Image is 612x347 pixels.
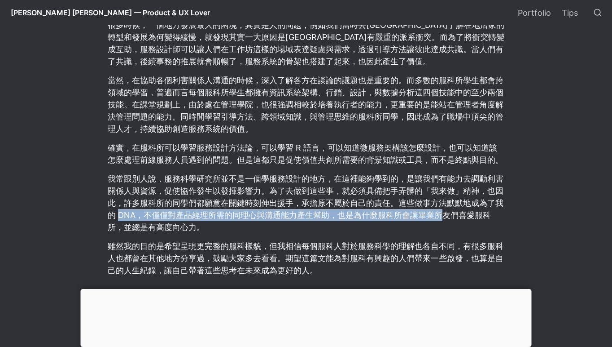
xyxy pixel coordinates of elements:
[107,73,505,136] p: 當然，在協助各個利害關係人溝通的時候，深入了解各方在談論的議題也是重要的。而多數的服科所學生都會跨領域的學習，普遍而言每個服科所學生都擁有資訊系統架構、行銷、設計，與數據分析這四個技能中的至少兩...
[11,8,210,17] span: [PERSON_NAME] [PERSON_NAME] — Product & UX Lover
[107,18,505,69] p: 很多時候，一個地方發展最大的困境，其實是人的問題，例如我們當時去[GEOGRAPHIC_DATA]了解在地店家的轉型和發展為何變得緩慢，就發現其實一大原因是[GEOGRAPHIC_DATA]有嚴...
[107,171,505,235] p: 我常跟別人說，服務科學研究所並不是一個學服務設計的地方，在這裡能夠學到的，是讓我們有能力去調動利害關係人與資源，促使協作發生以發揮影響力。為了去做到這些事，就必須具備把手弄髒的「我來做」精神，也...
[107,239,505,278] p: 雖然我的目的是希望呈現更完整的服科樣貌，但我相信每個服科人對於服務科學的理解也各自不同，有很多服科人也都曾在其他地方分享過，鼓勵大家多去看看。期望這篇文能為對服科有興趣的人們帶來一些啟發，也算是...
[107,140,505,167] p: 確實，在服科所可以學習服務設計方法論，可以學習 R 語言，可以知道微服務架構該怎麼設計，也可以知道該怎麼處理前線服務人員遇到的問題。但是這都只是促使價值共創所需要的背景知識或工具，而不是終點與目的。
[81,289,532,345] iframe: Advertisement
